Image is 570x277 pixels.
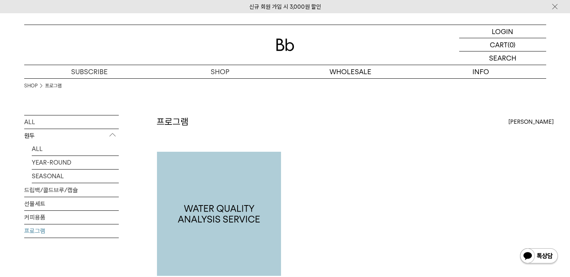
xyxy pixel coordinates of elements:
img: 카카오톡 채널 1:1 채팅 버튼 [519,247,559,266]
a: SEASONAL [32,170,119,183]
a: LOGIN [459,25,546,38]
a: 프로그램 [24,224,119,238]
h2: 프로그램 [157,115,188,128]
a: 선물세트 [24,197,119,210]
img: 1000000417_add2_021.jpg [157,152,281,276]
a: 드립백/콜드브루/캡슐 [24,184,119,197]
a: ALL [32,142,119,156]
a: CART (0) [459,38,546,51]
a: 프로그램 [45,82,62,90]
img: 로고 [276,39,294,51]
p: (0) [508,38,516,51]
a: 커피용품 [24,211,119,224]
a: SUBSCRIBE [24,65,155,78]
p: INFO [416,65,546,78]
p: LOGIN [492,25,513,38]
a: ALL [24,115,119,129]
p: CART [490,38,508,51]
p: SEARCH [489,51,516,65]
span: [PERSON_NAME] [508,117,554,126]
a: SHOP [155,65,285,78]
a: SHOP [24,82,37,90]
p: WHOLESALE [285,65,416,78]
p: 원두 [24,129,119,143]
a: YEAR-ROUND [32,156,119,169]
a: 신규 회원 가입 시 3,000원 할인 [249,3,321,10]
a: Bb 수질 분석 서비스 [157,152,281,276]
